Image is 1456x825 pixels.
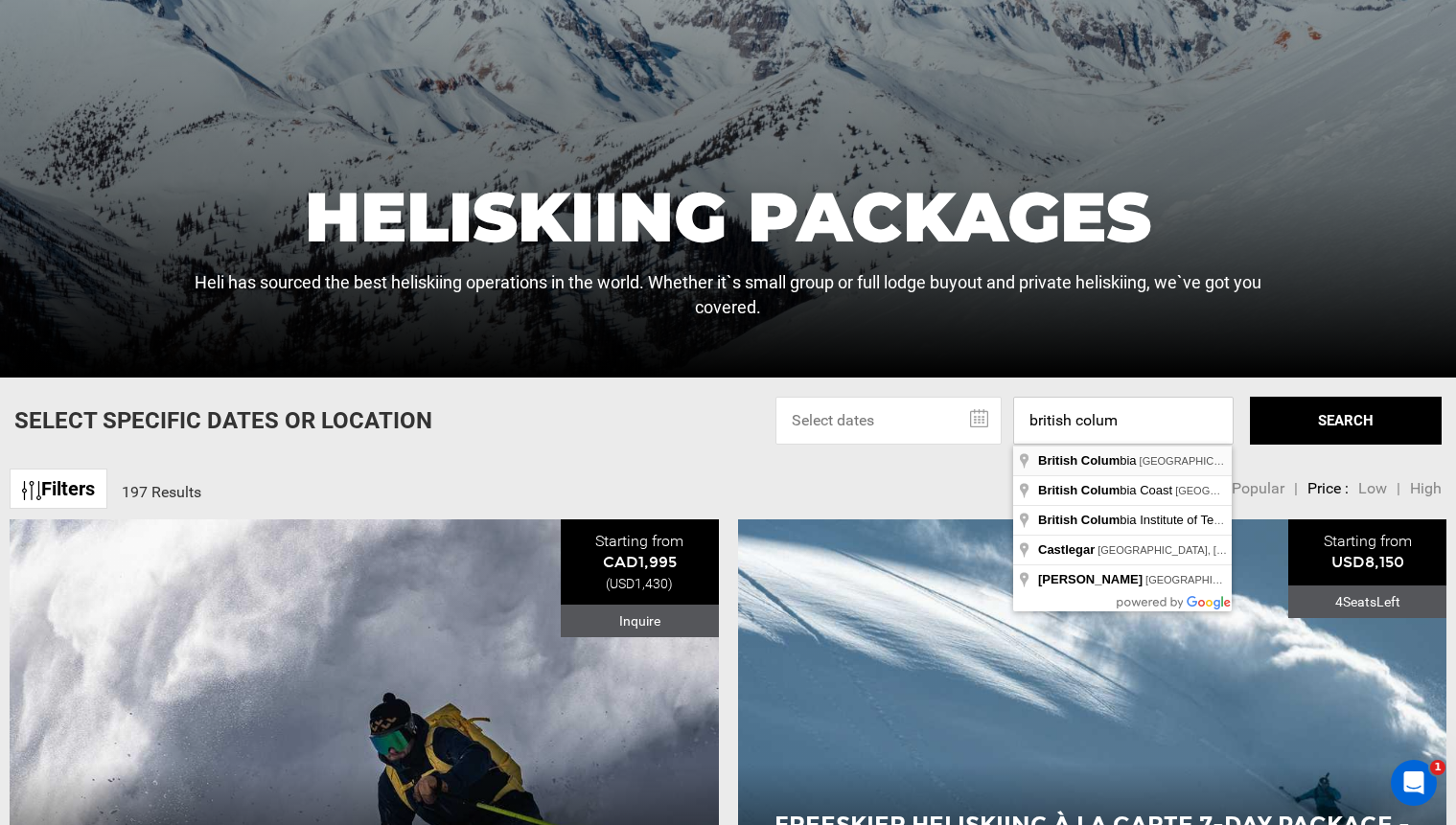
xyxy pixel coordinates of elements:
[1410,479,1442,497] span: High
[1013,397,1234,445] input: Enter a location
[1358,479,1387,497] span: Low
[1038,483,1175,497] span: bia Coast
[1038,542,1095,557] span: Castlegar
[1038,483,1120,497] span: British Colum
[1038,453,1140,468] span: bia
[1294,478,1298,500] li: |
[122,483,201,501] span: 197 Results
[1397,478,1400,500] li: |
[192,270,1264,319] p: Heli has sourced the best heliskiing operations in the world. Whether it`s small group or full lo...
[192,182,1264,251] h1: Heliskiing Packages
[10,469,107,510] a: Filters
[1098,544,1323,556] span: [GEOGRAPHIC_DATA], [GEOGRAPHIC_DATA]
[1232,479,1284,497] span: Popular
[1391,760,1437,806] iframe: Intercom live chat
[22,481,41,500] img: btn-icon.svg
[1307,478,1349,500] li: Price :
[1145,574,1371,585] span: [GEOGRAPHIC_DATA], [GEOGRAPHIC_DATA]
[1175,485,1400,496] span: [GEOGRAPHIC_DATA], [GEOGRAPHIC_DATA]
[1250,397,1442,445] button: SEARCH
[775,397,1002,445] input: Select dates
[1038,572,1143,586] span: [PERSON_NAME]
[1038,513,1266,527] span: bia Institute of Technology
[14,404,432,437] p: Select Specific Dates Or Location
[1140,455,1250,467] span: [GEOGRAPHIC_DATA]
[1430,760,1445,775] span: 1
[1038,513,1120,527] span: British Colum
[1038,453,1120,468] span: British Colum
